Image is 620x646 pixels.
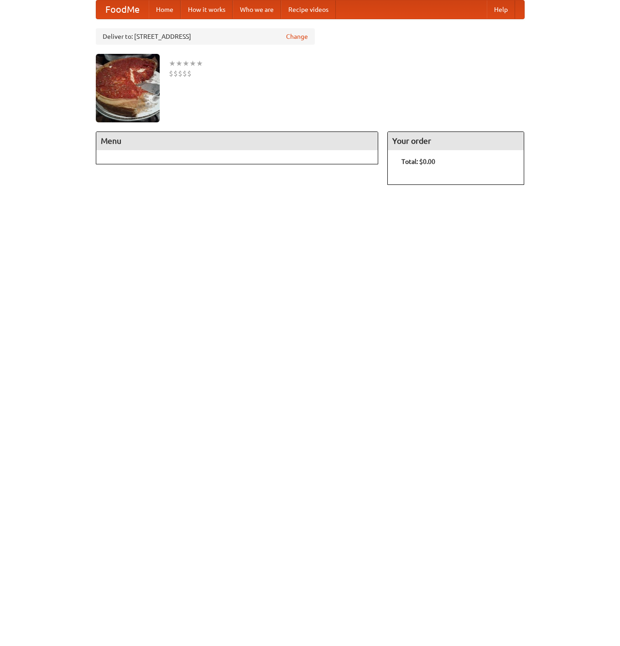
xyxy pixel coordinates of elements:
a: Help [487,0,515,19]
a: How it works [181,0,233,19]
li: $ [169,68,173,79]
li: ★ [196,58,203,68]
li: $ [182,68,187,79]
a: Who we are [233,0,281,19]
a: Change [286,32,308,41]
li: $ [187,68,192,79]
h4: Your order [388,132,524,150]
li: $ [173,68,178,79]
li: ★ [182,58,189,68]
div: Deliver to: [STREET_ADDRESS] [96,28,315,45]
a: FoodMe [96,0,149,19]
a: Recipe videos [281,0,336,19]
h4: Menu [96,132,378,150]
img: angular.jpg [96,54,160,122]
li: ★ [189,58,196,68]
li: $ [178,68,182,79]
b: Total: $0.00 [401,158,435,165]
li: ★ [169,58,176,68]
a: Home [149,0,181,19]
li: ★ [176,58,182,68]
